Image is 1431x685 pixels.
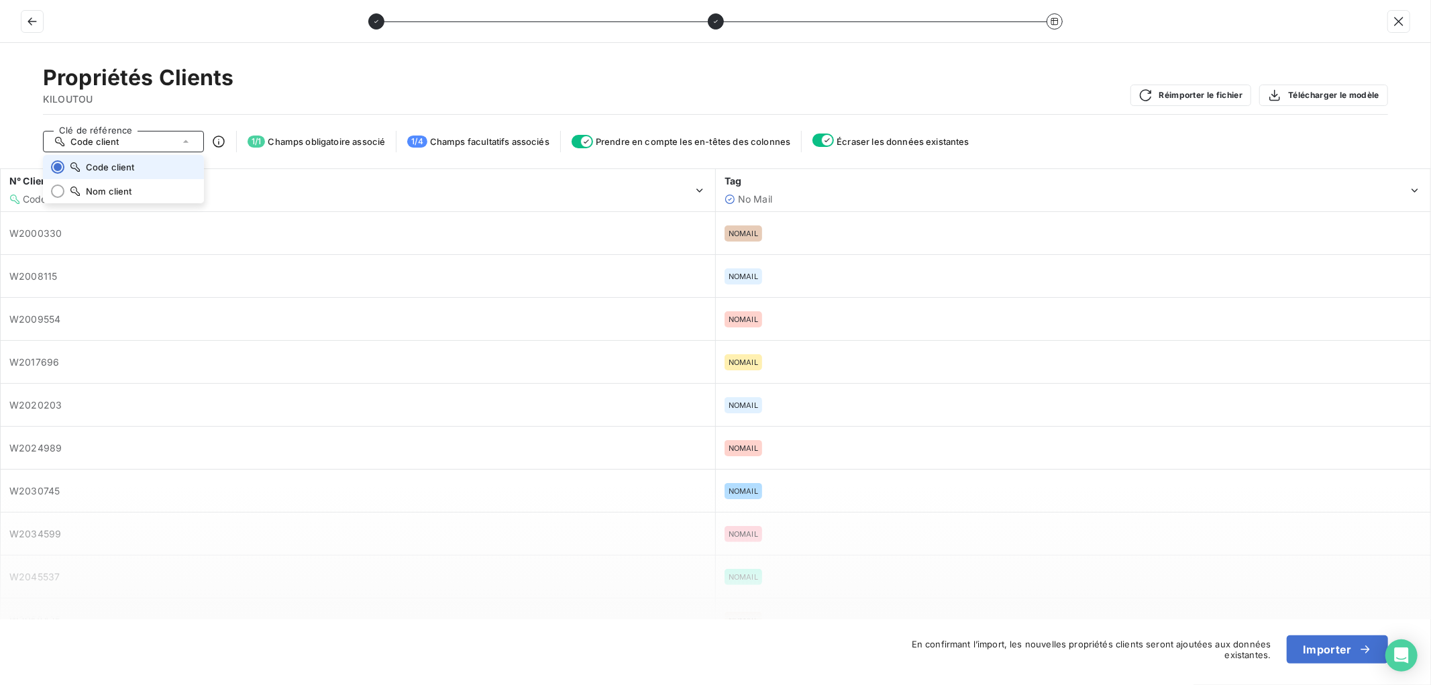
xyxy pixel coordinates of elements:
[729,573,758,581] span: NOMAIL
[9,270,57,282] span: W2008115
[729,315,758,323] span: NOMAIL
[9,528,61,539] span: W2034599
[1385,639,1418,672] div: Open Intercom Messenger
[902,639,1271,660] span: En confirmant l’import, les nouvelles propriétés clients seront ajoutées aux données existantes.
[430,136,549,147] span: Champs facultatifs associés
[43,64,234,91] h2: Propriétés Clients
[248,136,265,148] span: 1 / 1
[9,442,62,454] span: W2024989
[9,175,50,187] span: N° Client
[716,169,1431,212] th: Tag
[729,487,758,495] span: NOMAIL
[729,401,758,409] span: NOMAIL
[9,485,60,496] span: W2030745
[407,136,427,148] span: 1 / 4
[9,356,59,368] span: W2017696
[1130,85,1252,106] button: Réimporter le fichier
[9,227,62,239] span: W2000330
[1259,85,1388,106] button: Télécharger le modèle
[738,193,772,205] span: No Mail
[86,162,135,172] span: Code client
[729,444,758,452] span: NOMAIL
[729,229,758,238] span: NOMAIL
[9,399,62,411] span: W2020203
[43,93,234,106] span: KILOUTOU
[70,136,119,147] span: Code client
[596,136,790,147] span: Prendre en compte les en-têtes des colonnes
[729,272,758,280] span: NOMAIL
[9,313,60,325] span: W2009554
[86,186,132,197] span: Nom client
[9,614,60,625] span: W2058425
[729,358,758,366] span: NOMAIL
[729,616,758,624] span: NOMAIL
[9,571,60,582] span: W2045537
[729,530,758,538] span: NOMAIL
[1,169,716,212] th: N° Client
[1287,635,1388,664] button: Importer
[23,193,74,205] span: Code client
[268,136,385,147] span: Champs obligatoire associé
[837,136,969,147] span: Écraser les données existantes
[725,175,741,187] span: Tag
